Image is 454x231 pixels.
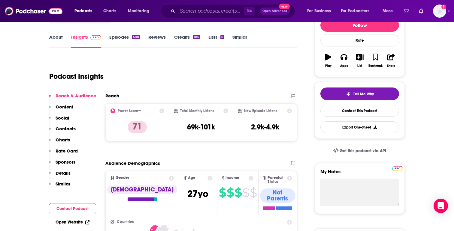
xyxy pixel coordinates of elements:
[105,93,119,99] h2: Reach
[49,137,70,148] button: Charts
[193,35,200,39] div: 185
[328,144,391,158] a: Get this podcast via API
[320,50,336,71] button: Play
[383,50,399,71] button: Share
[357,64,362,68] div: List
[124,6,157,16] button: open menu
[56,159,75,165] p: Sponsors
[268,176,286,184] span: Parental Status
[352,50,368,71] button: List
[99,6,120,16] a: Charts
[251,123,279,132] h3: 2.9k-4.9k
[70,6,100,16] button: open menu
[116,176,129,180] span: Gender
[109,34,140,48] a: Episodes488
[103,7,116,15] span: Charts
[56,137,70,143] p: Charts
[320,87,399,100] button: tell me why sparkleTell Me Why
[49,104,73,115] button: Content
[56,170,71,176] p: Details
[187,123,215,132] h3: 69k-101k
[49,72,104,81] h1: Podcast Insights
[49,159,75,170] button: Sponsors
[56,220,89,225] a: Open Website
[244,7,255,15] span: ⌘ K
[441,4,446,9] svg: Add a profile image
[250,188,257,197] span: $
[307,7,331,15] span: For Business
[49,170,71,181] button: Details
[118,109,141,113] h2: Power Score™
[325,64,331,68] div: Play
[49,34,63,48] a: About
[401,6,412,16] a: Show notifications dropdown
[74,7,92,15] span: Podcasts
[219,188,226,197] span: $
[56,126,76,132] p: Contacts
[368,64,383,68] div: Bookmark
[320,121,399,133] button: Export One-Sheet
[340,148,386,153] span: Get this podcast via API
[303,6,338,16] button: open menu
[368,50,383,71] button: Bookmark
[187,188,208,200] span: 27 yo
[235,188,242,197] span: $
[260,7,290,15] button: Open AdvancedNew
[340,64,348,68] div: Apps
[392,166,403,171] img: Podchaser Pro
[320,34,399,46] div: Rate
[49,181,70,192] button: Similar
[383,7,393,15] span: More
[320,19,399,32] button: Follow
[56,93,96,99] p: Reach & Audience
[148,34,166,48] a: Reviews
[260,188,295,203] div: Not Parents
[433,4,446,18] img: User Profile
[56,115,69,121] p: Social
[167,4,301,18] div: Search podcasts, credits, & more...
[56,104,73,110] p: Content
[117,220,134,224] span: Countries
[225,176,239,180] span: Income
[49,115,69,126] button: Social
[320,105,399,117] a: Contact This Podcast
[49,93,96,104] button: Reach & Audience
[90,35,101,40] img: Podchaser Pro
[128,7,149,15] span: Monitoring
[341,7,370,15] span: For Podcasters
[378,6,400,16] button: open menu
[71,34,101,48] a: InsightsPodchaser Pro
[188,176,195,180] span: Age
[320,169,399,179] label: My Notes
[346,92,351,96] img: tell me why sparkle
[56,181,70,187] p: Similar
[177,6,244,16] input: Search podcasts, credits, & more...
[434,199,448,213] div: Open Intercom Messenger
[416,6,426,16] a: Show notifications dropdown
[244,109,277,113] h2: New Episode Listens
[392,165,403,171] a: Pro website
[337,6,378,16] button: open menu
[279,4,290,9] span: New
[220,35,224,39] div: 6
[49,148,78,159] button: Rate Card
[49,126,76,137] button: Contacts
[232,34,247,48] a: Similar
[180,109,214,113] h2: Total Monthly Listens
[105,160,160,166] h2: Audience Demographics
[128,121,147,133] p: 71
[107,185,177,194] div: [DEMOGRAPHIC_DATA]
[208,34,224,48] a: Lists6
[262,10,287,13] span: Open Advanced
[353,92,374,96] span: Tell Me Why
[132,35,140,39] div: 488
[433,4,446,18] button: Show profile menu
[387,64,395,68] div: Share
[336,50,352,71] button: Apps
[227,188,234,197] span: $
[174,34,200,48] a: Credits185
[242,188,249,197] span: $
[49,203,96,214] button: Contact Podcast
[5,5,62,17] img: Podchaser - Follow, Share and Rate Podcasts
